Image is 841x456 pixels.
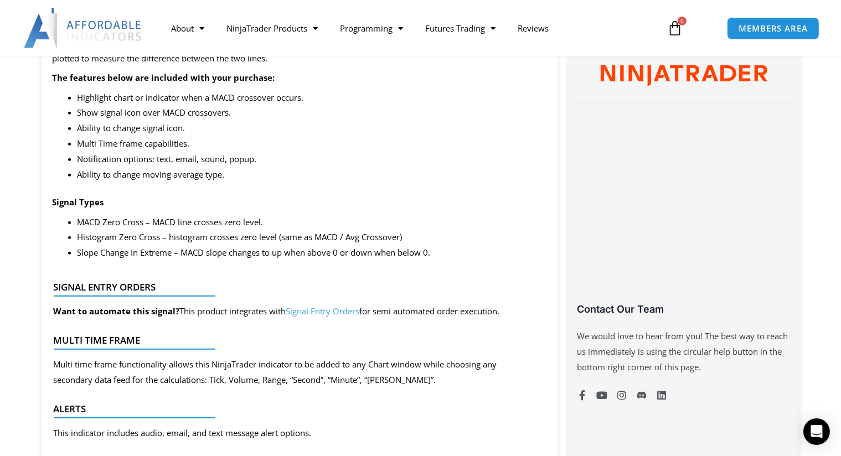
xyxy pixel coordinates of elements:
[78,245,547,261] li: Slope Change In Extreme – MACD slope changes to up when above 0 or down when below 0.
[414,15,507,41] a: Futures Trading
[160,15,215,41] a: About
[160,15,657,41] nav: Menu
[651,12,699,44] a: 0
[78,107,231,118] span: Show signal icon over MACD crossovers.
[286,305,360,317] a: Signal Entry Orders
[577,303,791,315] h3: Contact Our Team
[54,427,312,438] span: This indicator includes audio, email, and text message alert options.
[678,17,687,25] span: 0
[54,335,537,346] h4: Multi Time Frame
[78,138,190,149] span: Multi Time frame capabilities.
[215,15,329,41] a: NinjaTrader Products
[507,15,560,41] a: Reviews
[727,17,819,40] a: MEMBERS AREA
[54,304,500,319] p: This product integrates with for semi automated order execution.
[577,329,791,375] p: We would love to hear from you! The best way to reach us immediately is using the circular help b...
[53,72,275,83] strong: The features below are included with your purchase:
[78,153,257,164] span: Notification options: text, email, sound, popup.
[78,169,225,180] span: Ability to change moving average type.
[24,8,143,48] img: LogoAI | Affordable Indicators – NinjaTrader
[78,215,547,230] li: MACD Zero Cross – MACD line crosses zero level.
[53,196,104,208] strong: Signal Types
[54,403,537,414] h4: Alerts
[78,230,547,245] li: Histogram Zero Cross – histogram crosses zero level (same as MACD / Avg Crossover)
[54,359,497,385] span: Multi time frame functionality allows this NinjaTrader indicator to be added to any Chart window ...
[54,305,180,317] strong: Want to automate this signal?
[54,282,537,293] h4: Signal Entry Orders
[577,117,791,311] iframe: Customer reviews powered by Trustpilot
[329,15,414,41] a: Programming
[803,418,830,445] div: Open Intercom Messenger
[739,24,808,33] span: MEMBERS AREA
[601,65,767,86] img: NinjaTrader Wordmark color RGB | Affordable Indicators – NinjaTrader
[78,92,304,103] span: Highlight chart or indicator when a MACD crossover occurs.
[78,122,185,133] span: Ability to change signal icon.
